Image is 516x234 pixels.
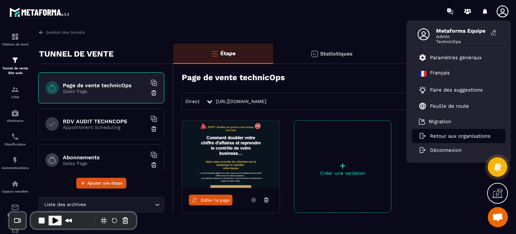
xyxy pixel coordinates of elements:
img: formation [11,33,19,41]
span: Éditer la page [201,198,230,203]
a: Migration [419,118,451,125]
p: Français [430,70,450,78]
input: Search for option [87,201,153,208]
img: bars-o.4a397970.svg [211,49,219,58]
button: Ajouter une étape [76,178,126,189]
a: formationformationCRM [2,80,29,104]
a: [URL][DOMAIN_NAME] [216,99,266,104]
span: Metaforma Equipe [436,28,486,34]
h6: Abonnements [63,154,147,161]
p: Étape [220,50,235,57]
p: + [294,161,391,170]
p: Tunnel de vente Site web [2,66,29,75]
img: formation [11,86,19,94]
a: automationsautomationsWebinaire [2,104,29,128]
img: automations [11,109,19,117]
img: arrow [38,29,44,35]
span: Ajouter une étape [87,180,123,187]
p: Tableau de bord [2,42,29,46]
p: Paramètres généraux [430,55,482,61]
a: Paramètres généraux [419,54,482,62]
a: schedulerschedulerPlanificateur [2,128,29,151]
h3: Page de vente technicOps [182,73,285,82]
a: automationsautomationsAutomatisations [2,151,29,175]
h6: RDV AUDIT TECHNCOPS [63,118,147,125]
img: automations [11,180,19,188]
span: TechnicOps [436,39,486,44]
h6: Page de vente technicOps [63,82,147,89]
a: formationformationTableau de bord [2,28,29,51]
a: Retour aux organisations [419,133,490,139]
img: trash [150,126,157,132]
p: Planificateur [2,142,29,146]
span: Direct [185,99,200,104]
img: logo [9,6,70,18]
a: Gestion des tunnels [38,29,85,35]
img: image [182,121,279,188]
a: formationformationTunnel de vente Site web [2,51,29,80]
img: automations [11,156,19,164]
img: trash [150,162,157,168]
img: formation [11,56,19,64]
p: Déconnexion [430,147,462,153]
a: Feuille de route [419,102,469,110]
p: Retour aux organisations [430,133,490,139]
p: Sales Page [63,161,147,166]
img: email [11,203,19,211]
p: Sales Page [63,89,147,94]
img: trash [150,90,157,96]
a: Faire des suggestions [419,86,490,94]
p: Espace membre [2,190,29,193]
p: CRM [2,95,29,99]
div: Search for option [38,197,164,212]
div: Ouvrir le chat [488,207,508,227]
p: TUNNEL DE VENTE [39,47,114,61]
img: stats.20deebd0.svg [310,50,318,58]
p: E-mailing [2,213,29,217]
a: automationsautomationsEspace membre [2,175,29,198]
p: Webinaire [2,119,29,123]
p: Migration [429,119,451,125]
p: Statistiques [320,51,353,57]
p: Feuille de route [430,103,469,109]
p: Appointment Scheduling [63,125,147,130]
a: emailemailE-mailing [2,198,29,222]
img: scheduler [11,133,19,141]
p: Automatisations [2,166,29,170]
a: Éditer la page [189,195,232,205]
span: Liste des archives [43,201,87,208]
span: Admin [436,34,486,39]
p: Créer une variation [294,170,391,176]
p: Faire des suggestions [430,87,483,93]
